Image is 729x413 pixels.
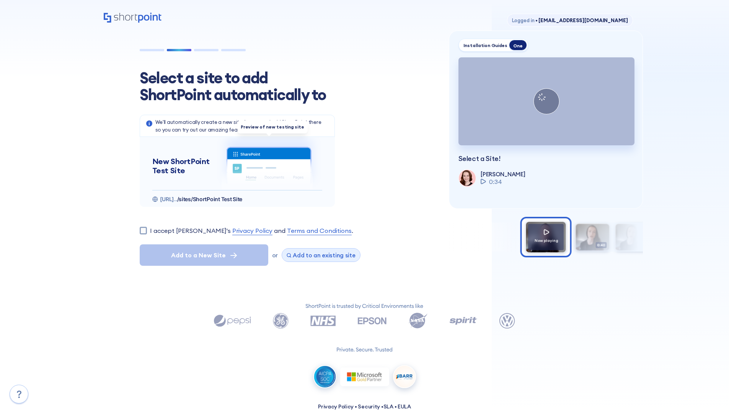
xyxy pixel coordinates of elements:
[635,242,647,249] span: 0:07
[152,157,216,175] h5: New ShortPoint Test Site
[287,226,352,235] a: Terms and Conditions
[534,17,628,23] span: [EMAIL_ADDRESS][DOMAIN_NAME]
[509,40,527,50] div: One
[177,196,242,202] span: /sites/ShortPoint Test Site
[160,195,243,203] p: https://gridmode10shortpoint.sharepoint.com/sites/ShortPoint_Playground
[318,403,354,410] a: Privacy Policy
[398,403,411,410] a: EULA
[152,195,322,203] div: https://gridmode10shortpoint.sharepoint.com
[150,226,353,235] label: I accept [PERSON_NAME]'s and .
[140,70,339,103] h1: Select a site to add ShortPoint automatically to
[535,17,538,23] span: •
[160,196,177,202] span: [URL]..
[459,170,475,186] img: shortpoint-support-team
[140,244,268,266] button: Add to a New Site
[535,238,558,243] span: Now playing
[171,250,226,260] span: Add to a New Site
[463,42,508,48] div: Installation Guides
[691,376,729,413] iframe: Chat Widget
[595,242,607,249] span: 0:40
[232,226,272,235] a: Privacy Policy
[318,403,411,411] p: • • •
[272,252,278,259] span: or
[282,248,360,262] button: Add to an existing site
[155,118,328,133] p: We'll automatically create a new site for you and add ShortPoint there so you can try out our ama...
[489,177,502,186] span: 0:34
[358,403,380,410] a: Security
[383,403,393,410] a: SLA
[512,17,535,23] span: Logged in
[458,154,633,163] p: Select a Site!
[293,252,356,259] span: Add to an existing site
[481,171,525,178] p: [PERSON_NAME]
